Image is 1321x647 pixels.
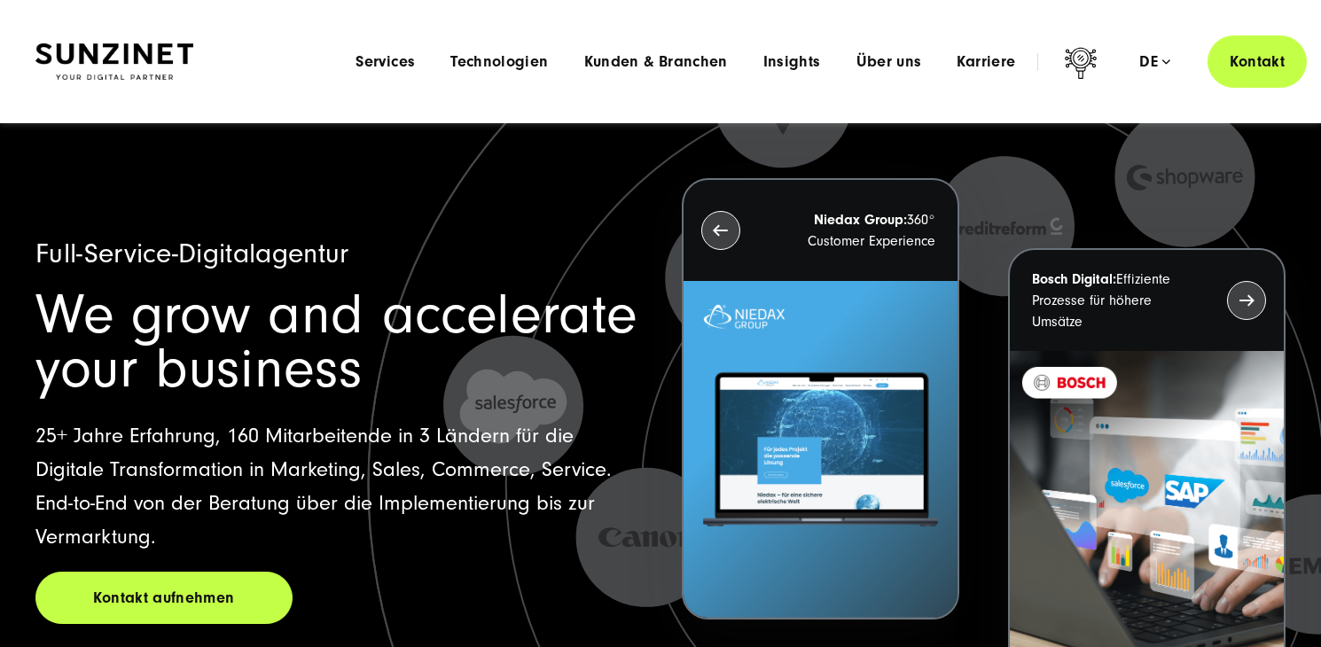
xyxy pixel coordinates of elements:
[35,43,193,81] img: SUNZINET Full Service Digital Agentur
[856,53,922,71] a: Über uns
[35,419,639,554] p: 25+ Jahre Erfahrung, 160 Mitarbeitende in 3 Ländern für die Digitale Transformation in Marketing,...
[35,283,637,401] span: We grow and accelerate your business
[682,178,959,620] button: Niedax Group:360° Customer Experience Letztes Projekt von Niedax. Ein Laptop auf dem die Niedax W...
[772,209,935,252] p: 360° Customer Experience
[584,53,728,71] a: Kunden & Branchen
[1208,35,1307,88] a: Kontakt
[814,212,907,228] strong: Niedax Group:
[684,281,958,618] img: Letztes Projekt von Niedax. Ein Laptop auf dem die Niedax Website geöffnet ist, auf blauem Hinter...
[1032,269,1195,332] p: Effiziente Prozesse für höhere Umsätze
[35,238,349,269] span: Full-Service-Digitalagentur
[1139,53,1170,71] div: de
[957,53,1015,71] a: Karriere
[450,53,548,71] a: Technologien
[763,53,821,71] a: Insights
[35,572,293,624] a: Kontakt aufnehmen
[1032,271,1116,287] strong: Bosch Digital:
[356,53,415,71] a: Services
